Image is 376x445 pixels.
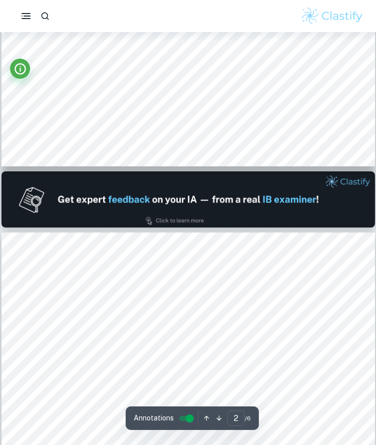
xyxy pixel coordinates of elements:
[2,171,375,228] img: Ad
[134,413,174,423] span: Annotations
[245,414,251,423] span: / 6
[300,6,364,26] img: Clastify logo
[10,59,30,79] button: Info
